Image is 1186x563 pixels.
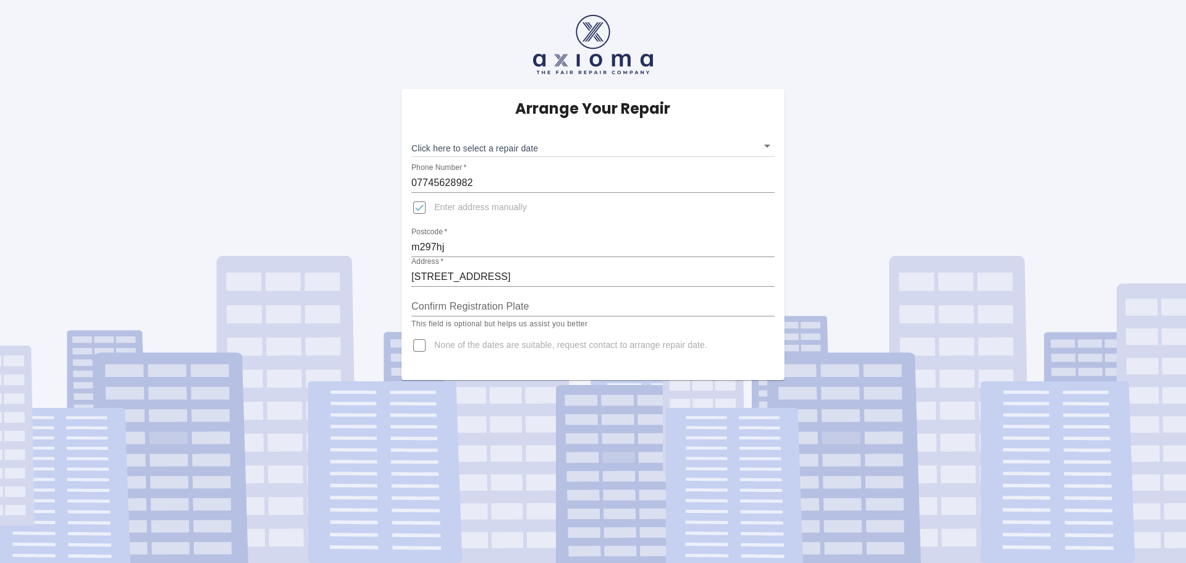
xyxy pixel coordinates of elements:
[411,256,444,267] label: Address
[411,163,466,173] label: Phone Number
[434,339,707,352] span: None of the dates are suitable, request contact to arrange repair date.
[533,15,653,74] img: axioma
[411,227,447,237] label: Postcode
[434,201,527,214] span: Enter address manually
[515,99,670,119] h5: Arrange Your Repair
[411,318,775,331] p: This field is optional but helps us assist you better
